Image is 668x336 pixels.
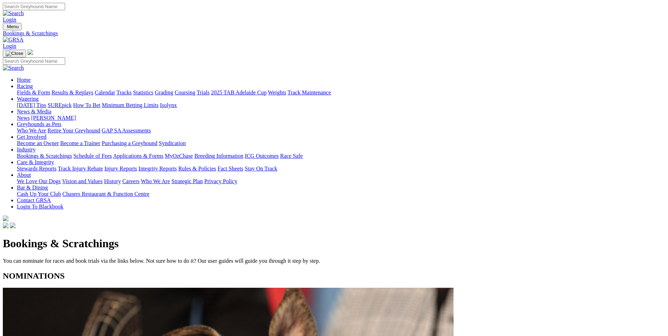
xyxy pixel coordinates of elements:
[3,216,8,221] img: logo-grsa-white.png
[6,51,23,56] img: Close
[3,43,16,49] a: Login
[104,178,121,184] a: History
[17,153,72,159] a: Bookings & Scratchings
[3,237,665,250] h1: Bookings & Scratchings
[288,89,331,95] a: Track Maintenance
[3,258,665,264] p: You can nominate for races and book trials via the links below. Not sure how to do it? Our user g...
[17,127,665,134] div: Greyhounds as Pets
[17,178,665,185] div: About
[17,83,33,89] a: Racing
[3,57,65,65] input: Search
[58,166,103,172] a: Track Injury Rebate
[178,166,216,172] a: Rules & Policies
[194,153,243,159] a: Breeding Information
[17,172,31,178] a: About
[17,89,665,96] div: Racing
[159,140,186,146] a: Syndication
[10,223,15,228] img: twitter.svg
[3,3,65,10] input: Search
[17,102,665,108] div: Wagering
[138,166,177,172] a: Integrity Reports
[102,127,151,133] a: GAP SA Assessments
[7,24,19,29] span: Menu
[17,159,54,165] a: Care & Integrity
[280,153,302,159] a: Race Safe
[62,191,149,197] a: Chasers Restaurant & Function Centre
[17,204,63,210] a: Login To Blackbook
[3,30,665,37] a: Bookings & Scratchings
[175,89,195,95] a: Coursing
[17,134,46,140] a: Get Involved
[17,89,50,95] a: Fields & Form
[17,166,665,172] div: Care & Integrity
[17,121,61,127] a: Greyhounds as Pets
[73,153,112,159] a: Schedule of Fees
[48,102,71,108] a: SUREpick
[3,223,8,228] img: facebook.svg
[17,166,56,172] a: Stewards Reports
[102,102,158,108] a: Minimum Betting Limits
[133,89,154,95] a: Statistics
[17,185,48,191] a: Bar & Dining
[3,271,665,281] h2: NOMINATIONS
[102,140,157,146] a: Purchasing a Greyhound
[17,108,51,114] a: News & Media
[104,166,137,172] a: Injury Reports
[73,102,101,108] a: How To Bet
[17,191,665,197] div: Bar & Dining
[245,166,277,172] a: Stay On Track
[113,153,163,159] a: Applications & Forms
[171,178,203,184] a: Strategic Plan
[17,77,31,83] a: Home
[17,197,51,203] a: Contact GRSA
[141,178,170,184] a: Who We Are
[17,115,665,121] div: News & Media
[196,89,210,95] a: Trials
[62,178,102,184] a: Vision and Values
[3,37,24,43] img: GRSA
[155,89,173,95] a: Grading
[204,178,237,184] a: Privacy Policy
[160,102,177,108] a: Isolynx
[17,191,61,197] a: Cash Up Your Club
[17,140,665,147] div: Get Involved
[245,153,279,159] a: ICG Outcomes
[3,65,24,71] img: Search
[17,96,39,102] a: Wagering
[17,147,36,153] a: Industry
[165,153,193,159] a: MyOzChase
[27,49,33,55] img: logo-grsa-white.png
[218,166,243,172] a: Fact Sheets
[3,17,16,23] a: Login
[51,89,93,95] a: Results & Replays
[17,115,30,121] a: News
[17,127,46,133] a: Who We Are
[3,10,24,17] img: Search
[60,140,100,146] a: Become a Trainer
[95,89,115,95] a: Calendar
[17,178,61,184] a: We Love Our Dogs
[3,23,21,30] button: Toggle navigation
[17,102,46,108] a: [DATE] Tips
[31,115,76,121] a: [PERSON_NAME]
[48,127,100,133] a: Retire Your Greyhound
[122,178,139,184] a: Careers
[268,89,286,95] a: Weights
[211,89,267,95] a: 2025 TAB Adelaide Cup
[17,153,665,159] div: Industry
[117,89,132,95] a: Tracks
[3,50,26,57] button: Toggle navigation
[17,140,59,146] a: Become an Owner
